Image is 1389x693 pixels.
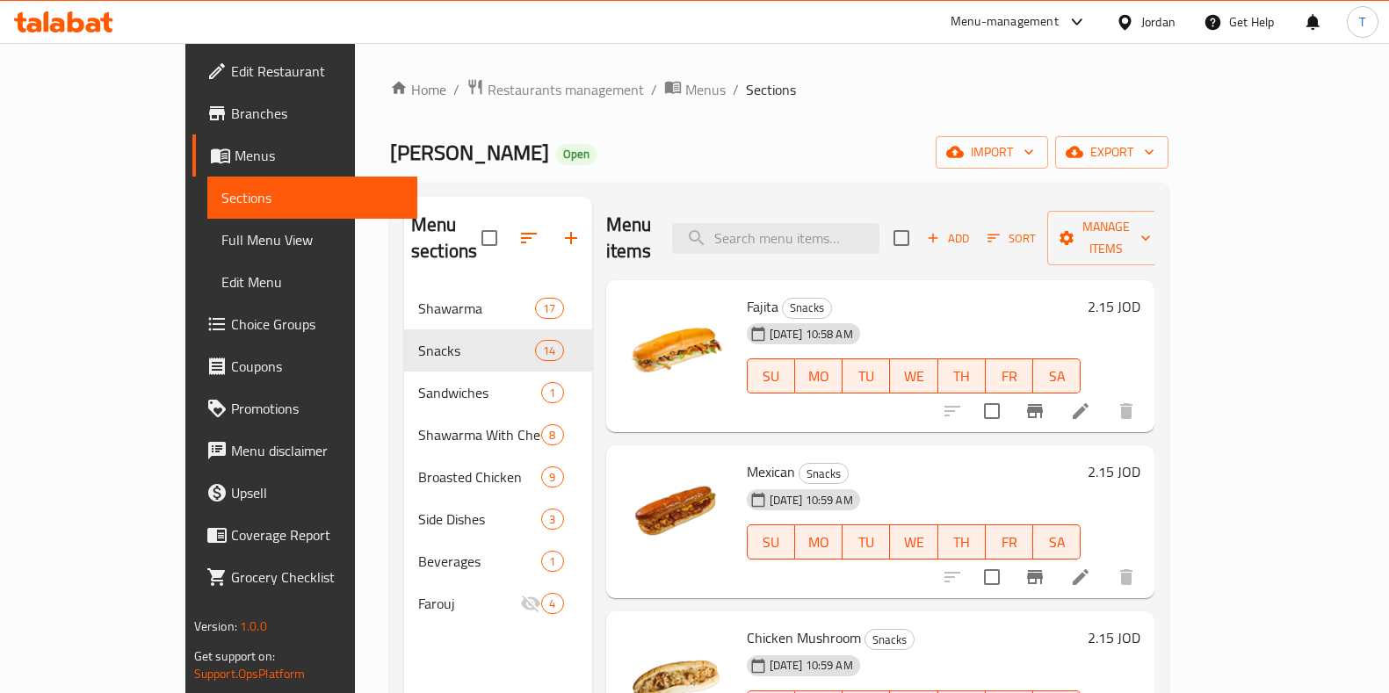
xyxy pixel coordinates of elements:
span: Snacks [783,298,831,318]
span: 1 [542,553,562,570]
a: Coupons [192,345,417,387]
button: TH [938,524,986,559]
a: Grocery Checklist [192,556,417,598]
a: Coverage Report [192,514,417,556]
span: Full Menu View [221,229,403,250]
span: Version: [194,615,237,638]
a: Restaurants management [467,78,644,101]
span: T [1359,12,1365,32]
span: Add item [920,225,976,252]
button: delete [1105,556,1147,598]
span: TU [850,530,883,555]
span: Select to update [973,393,1010,430]
span: Snacks [418,340,535,361]
span: 1 [542,385,562,401]
span: Sort [987,228,1036,249]
span: Chicken Mushroom [747,624,861,651]
button: export [1055,136,1168,169]
button: MO [795,358,843,393]
button: Sort [983,225,1040,252]
li: / [651,79,657,100]
div: Snacks [799,463,849,484]
span: TH [945,364,979,389]
span: Select all sections [471,220,508,256]
span: [DATE] 10:58 AM [763,326,860,343]
span: Sandwiches [418,382,541,403]
span: Farouj [418,593,520,614]
span: Choice Groups [231,314,403,335]
div: items [541,466,563,487]
div: Jordan [1141,12,1176,32]
button: WE [890,358,937,393]
img: Mexican [620,459,733,572]
div: Beverages [418,551,541,572]
span: Edit Menu [221,271,403,292]
span: Sections [746,79,796,100]
div: Menu-management [951,11,1059,32]
span: export [1069,141,1154,163]
input: search [672,223,879,254]
span: Fajita [747,293,778,320]
span: Broasted Chicken [418,466,541,487]
nav: Menu sections [404,280,592,632]
span: Sort items [976,225,1047,252]
button: SA [1033,358,1081,393]
span: Shawarma [418,298,535,319]
button: Add section [550,217,592,259]
span: 4 [542,596,562,612]
a: Menus [664,78,726,101]
button: delete [1105,390,1147,432]
h6: 2.15 JOD [1088,625,1140,650]
div: Snacks14 [404,329,592,372]
span: Snacks [799,464,848,484]
div: items [541,593,563,614]
span: import [950,141,1034,163]
span: Mexican [747,458,795,485]
button: TU [843,524,890,559]
span: Select to update [973,559,1010,596]
a: Edit menu item [1070,401,1091,422]
span: Edit Restaurant [231,61,403,82]
a: Edit Menu [207,261,417,303]
span: FR [993,364,1026,389]
img: Fajita [620,294,733,407]
div: Shawarma17 [404,287,592,329]
li: / [453,79,459,100]
button: SA [1033,524,1081,559]
a: Menu disclaimer [192,430,417,472]
span: SU [755,530,788,555]
span: Manage items [1061,216,1151,260]
span: Open [556,147,597,162]
span: SU [755,364,788,389]
span: Menus [235,145,403,166]
span: Grocery Checklist [231,567,403,588]
span: 17 [536,300,562,317]
button: TH [938,358,986,393]
a: Upsell [192,472,417,514]
div: Farouj4 [404,582,592,624]
div: Snacks [865,629,915,650]
span: SA [1040,364,1074,389]
a: Branches [192,92,417,134]
button: import [936,136,1048,169]
span: WE [897,530,930,555]
span: [PERSON_NAME] [390,133,549,172]
div: Open [556,144,597,165]
h6: 2.15 JOD [1088,459,1140,484]
li: / [733,79,739,100]
span: MO [802,530,836,555]
div: items [541,509,563,530]
div: Shawarma With Cheese & Olives8 [404,414,592,456]
div: items [541,382,563,403]
div: Sandwiches1 [404,372,592,414]
span: Snacks [865,630,914,650]
button: MO [795,524,843,559]
a: Promotions [192,387,417,430]
span: Menus [685,79,726,100]
a: Menus [192,134,417,177]
span: MO [802,364,836,389]
span: Coupons [231,356,403,377]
